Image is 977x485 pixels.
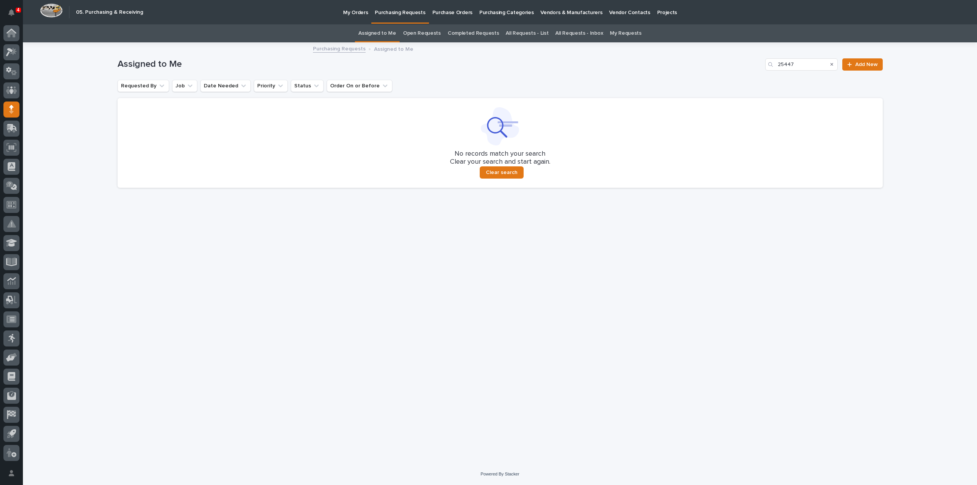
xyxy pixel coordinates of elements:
p: 4 [17,7,19,13]
a: All Requests - List [506,24,548,42]
a: Powered By Stacker [480,472,519,476]
button: Status [291,80,324,92]
a: Open Requests [403,24,441,42]
button: Priority [254,80,288,92]
a: Completed Requests [448,24,499,42]
span: Clear search [486,169,518,176]
button: Notifications [3,5,19,21]
a: Purchasing Requests [313,44,366,53]
h2: 05. Purchasing & Receiving [76,9,143,16]
a: All Requests - Inbox [555,24,603,42]
img: Workspace Logo [40,3,63,18]
p: Assigned to Me [374,44,413,53]
button: Order On or Before [327,80,392,92]
button: Job [172,80,197,92]
p: Clear your search and start again. [450,158,550,166]
a: My Requests [610,24,642,42]
button: Clear search [480,166,524,179]
p: No records match your search [127,150,874,158]
button: Requested By [118,80,169,92]
div: Notifications4 [10,9,19,21]
input: Search [765,58,838,71]
a: Add New [842,58,882,71]
a: Assigned to Me [358,24,396,42]
h1: Assigned to Me [118,59,763,70]
button: Date Needed [200,80,251,92]
span: Add New [855,62,878,67]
